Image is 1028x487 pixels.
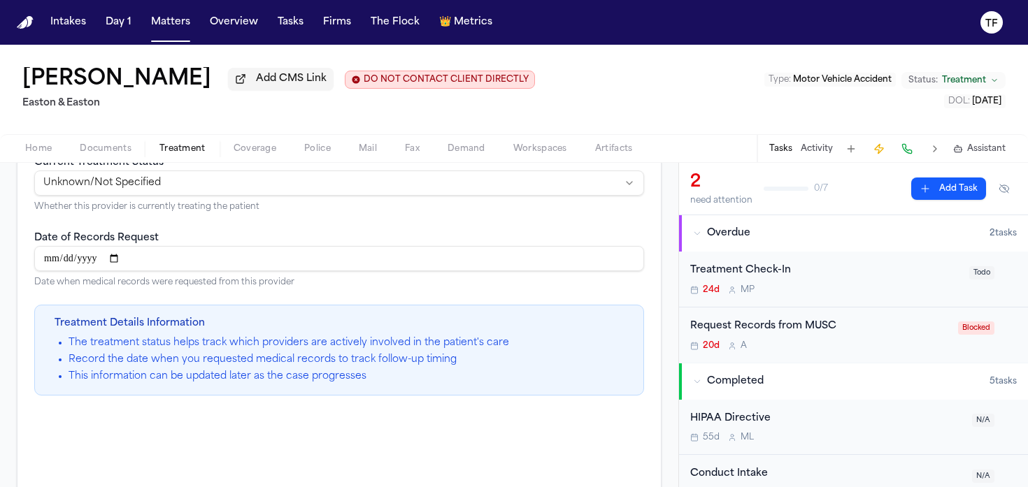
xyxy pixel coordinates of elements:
button: Matters [145,10,196,35]
span: Add CMS Link [256,72,327,86]
h3: Treatment Details Information [55,317,509,330]
button: Add CMS Link [228,68,334,90]
label: Current Treatment Status [34,157,164,168]
span: Overdue [707,226,750,240]
button: Edit client contact restriction [345,71,535,89]
h1: [PERSON_NAME] [22,67,211,92]
label: Date of Records Request [34,233,159,243]
span: N/A [972,414,994,427]
span: Documents [80,143,131,154]
button: Completed5tasks [679,363,1028,400]
button: Create Immediate Task [869,139,889,159]
span: Completed [707,375,764,388]
button: Hide completed tasks (⌘⇧H) [992,177,1017,200]
div: Open task: Treatment Check-In [679,252,1028,307]
div: Open task: Request Records from MUSC [679,307,1028,363]
img: Finch Logo [17,16,34,29]
span: Motor Vehicle Accident [793,75,892,84]
button: Overview [204,10,264,35]
span: DO NOT CONTACT CLIENT DIRECTLY [364,74,529,85]
span: Blocked [958,321,994,335]
span: M L [741,432,754,443]
a: Home [17,16,34,29]
div: need attention [690,195,752,206]
span: Home [25,143,52,154]
li: This information can be updated later as the case progresses [69,370,509,384]
button: Tasks [272,10,309,35]
span: A [741,340,747,351]
button: Activity [801,143,833,154]
span: Type : [769,75,791,84]
div: Conduct Intake [690,466,964,482]
span: 24d [703,284,720,296]
span: Fax [405,143,420,154]
span: [DATE] [972,97,1001,106]
li: The treatment status helps track which providers are actively involved in the patient's care [69,336,509,350]
button: Tasks [769,143,792,154]
span: Artifacts [595,143,633,154]
span: Coverage [234,143,276,154]
div: 2 [690,171,752,194]
button: Make a Call [897,139,917,159]
button: Assistant [953,143,1006,154]
span: 55d [703,432,720,443]
span: DOL : [948,97,970,106]
div: Open task: HIPAA Directive [679,400,1028,456]
span: 0 / 7 [814,183,828,194]
button: Day 1 [100,10,137,35]
div: Treatment Check-In [690,263,961,279]
button: Edit DOL: 2025-06-25 [944,94,1006,108]
span: Mail [359,143,377,154]
button: crownMetrics [434,10,498,35]
span: Assistant [967,143,1006,154]
span: N/A [972,470,994,483]
div: Request Records from MUSC [690,319,950,335]
button: Edit Type: Motor Vehicle Accident [764,73,896,87]
span: M P [741,284,755,296]
span: Treatment [159,143,206,154]
span: 2 task s [990,228,1017,239]
button: Firms [317,10,357,35]
h2: Easton & Easton [22,95,535,112]
button: The Flock [365,10,425,35]
button: Add Task [841,139,861,159]
button: Intakes [45,10,92,35]
button: Change status from Treatment [901,72,1006,89]
span: 5 task s [990,376,1017,387]
span: 20d [703,340,720,351]
span: Workspaces [513,143,567,154]
span: Status: [908,75,938,86]
div: HIPAA Directive [690,411,964,427]
button: Add Task [911,177,986,200]
span: Treatment [942,75,986,86]
button: Overdue2tasks [679,215,1028,252]
p: Date when medical records were requested from this provider [34,277,644,288]
li: Record the date when you requested medical records to track follow-up timing [69,353,509,367]
span: Demand [448,143,485,154]
span: Police [304,143,331,154]
span: Todo [969,266,994,279]
p: Whether this provider is currently treating the patient [34,201,644,212]
button: Edit matter name [22,67,211,92]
